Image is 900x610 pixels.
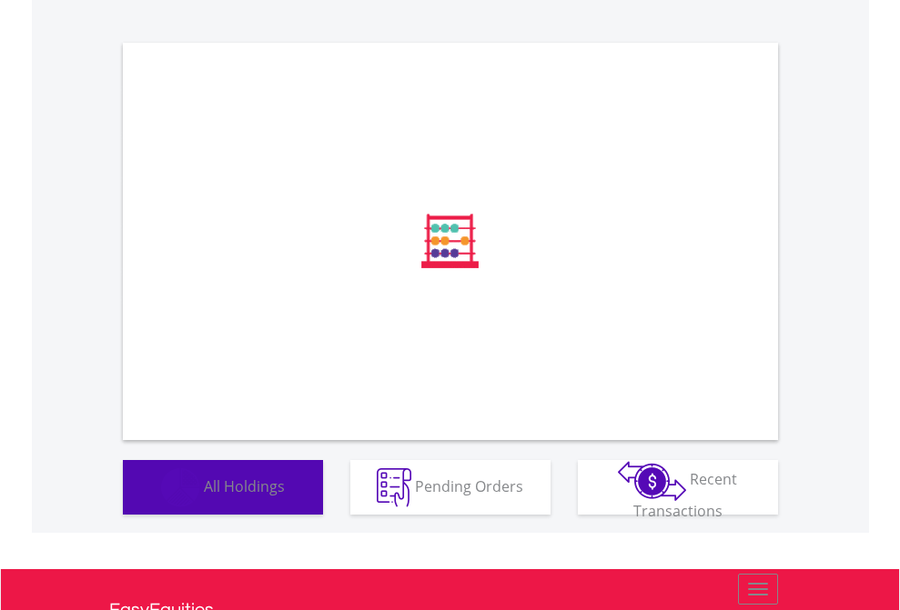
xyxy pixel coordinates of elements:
button: Recent Transactions [578,460,778,515]
span: All Holdings [204,475,285,495]
img: holdings-wht.png [161,468,200,507]
span: Pending Orders [415,475,523,495]
img: pending_instructions-wht.png [377,468,411,507]
button: All Holdings [123,460,323,515]
button: Pending Orders [350,460,551,515]
img: transactions-zar-wht.png [618,461,686,501]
